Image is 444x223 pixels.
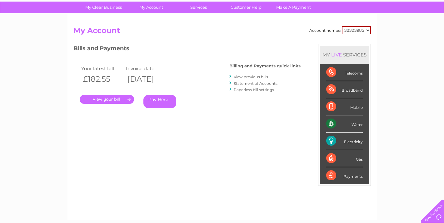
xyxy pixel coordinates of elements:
h4: Billing and Payments quick links [229,64,301,68]
div: Gas [326,150,363,167]
a: Water [334,27,346,31]
div: Clear Business is a trading name of Verastar Limited (registered in [GEOGRAPHIC_DATA] No. 3667643... [75,3,370,30]
a: My Account [125,2,177,13]
div: Water [326,115,363,133]
a: Contact [402,27,418,31]
a: Log out [423,27,438,31]
a: . [80,95,134,104]
a: Make A Payment [268,2,319,13]
div: Electricity [326,133,363,150]
a: Paperless bill settings [234,87,274,92]
th: £182.55 [80,73,125,85]
a: My Clear Business [78,2,129,13]
a: Services [173,2,224,13]
div: Telecoms [326,64,363,81]
a: Pay Here [143,95,176,108]
a: Customer Help [220,2,272,13]
div: Mobile [326,98,363,115]
div: LIVE [330,52,343,58]
div: Payments [326,167,363,184]
img: logo.png [16,16,47,35]
div: MY SERVICES [320,46,369,64]
a: Blog [390,27,399,31]
h2: My Account [73,26,371,38]
a: Energy [350,27,363,31]
th: [DATE] [124,73,169,85]
td: Your latest bill [80,64,125,73]
a: 0333 014 3131 [326,3,369,11]
div: Broadband [326,81,363,98]
a: View previous bills [234,75,268,79]
a: Statement of Accounts [234,81,277,86]
td: Invoice date [124,64,169,73]
h3: Bills and Payments [73,44,301,55]
a: Telecoms [367,27,386,31]
div: Account number [309,26,371,34]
